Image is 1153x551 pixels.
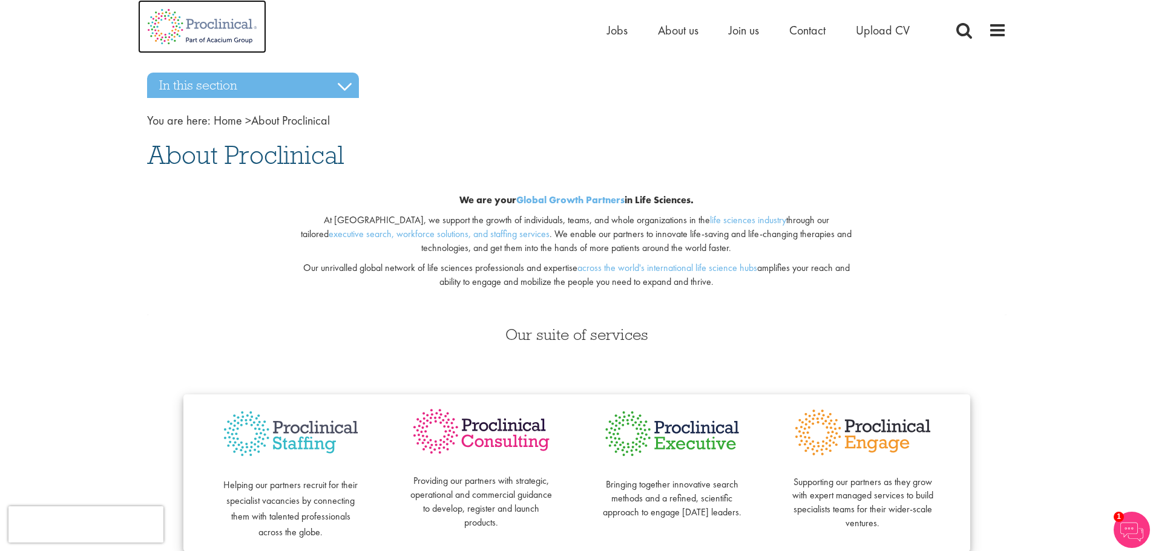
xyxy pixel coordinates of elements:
span: Helping our partners recruit for their specialist vacancies by connecting them with talented prof... [223,478,358,538]
a: Contact [789,22,826,38]
span: You are here: [147,112,211,128]
p: Our unrivalled global network of life sciences professionals and expertise amplifies your reach a... [293,261,860,289]
img: Proclinical Engage [792,406,934,458]
p: At [GEOGRAPHIC_DATA], we support the growth of individuals, teams, and whole organizations in the... [293,214,860,255]
span: About Proclinical [147,139,344,171]
a: Global Growth Partners [516,194,625,206]
span: > [245,112,251,128]
a: breadcrumb link to Home [214,112,242,128]
h3: Our suite of services [147,327,1007,342]
p: Providing our partners with strategic, operational and commercial guidance to develop, register a... [410,461,553,530]
span: About Proclinical [214,112,330,128]
h3: In this section [147,73,359,98]
p: Supporting our partners as they grow with expert managed services to build specialists teams for ... [792,461,934,530]
iframe: reCAPTCHA [8,506,163,543]
img: Proclinical Consulting [410,406,553,457]
a: across the world's international life science hubs [577,261,757,274]
img: Chatbot [1114,512,1150,548]
b: We are your in Life Sciences. [459,194,694,206]
a: Upload CV [856,22,910,38]
p: Bringing together innovative search methods and a refined, scientific approach to engage [DATE] l... [601,464,743,519]
a: executive search, workforce solutions, and staffing services [329,227,550,240]
a: Jobs [607,22,628,38]
a: Join us [729,22,759,38]
img: Proclinical Executive [601,406,743,461]
span: 1 [1114,512,1124,522]
a: About us [658,22,698,38]
a: life sciences industry [710,214,786,226]
img: Proclinical Staffing [220,406,362,461]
